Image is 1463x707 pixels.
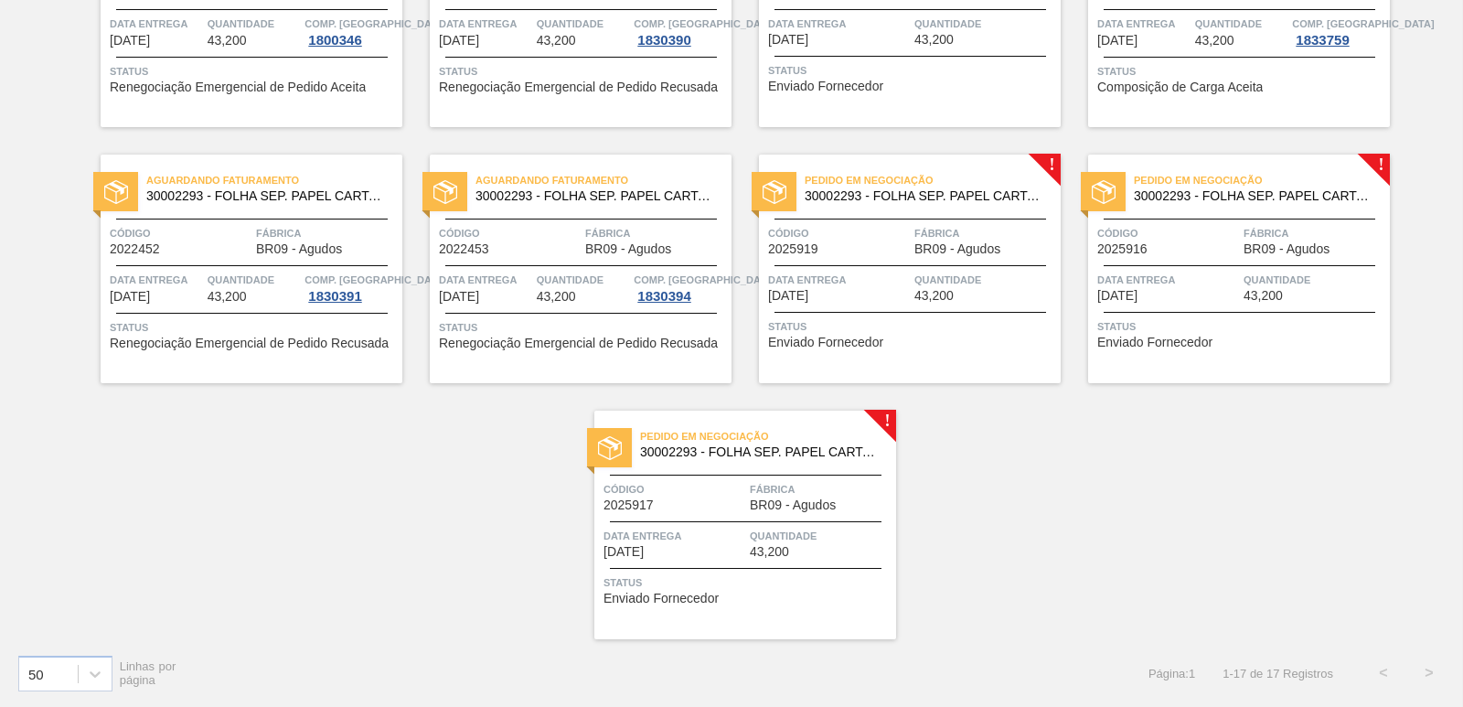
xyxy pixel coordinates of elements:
[634,33,694,48] div: 1830390
[1097,242,1148,256] span: 2025916
[1244,242,1330,256] span: BR09 - Agudos
[110,80,366,94] span: Renegociação Emergencial de Pedido Aceita
[768,80,883,93] span: Enviado Fornecedor
[603,545,644,559] span: 27/10/2025
[1097,15,1191,33] span: Data entrega
[439,242,489,256] span: 2022453
[537,34,576,48] span: 43,200
[1244,271,1385,289] span: Quantidade
[1244,289,1283,303] span: 43,200
[208,290,247,304] span: 43,200
[304,33,365,48] div: 1800346
[567,411,896,639] a: !statusPedido em Negociação30002293 - FOLHA SEP. PAPEL CARTAO 1200x1000M 350gCódigo2025917Fábrica...
[439,318,727,337] span: Status
[439,80,718,94] span: Renegociação Emergencial de Pedido Recusada
[256,224,398,242] span: Fábrica
[110,242,160,256] span: 2022452
[439,337,718,350] span: Renegociação Emergencial de Pedido Recusada
[208,34,247,48] span: 43,200
[585,224,727,242] span: Fábrica
[433,180,457,204] img: status
[304,289,365,304] div: 1830391
[603,592,719,605] span: Enviado Fornecedor
[439,62,727,80] span: Status
[634,15,727,48] a: Comp. [GEOGRAPHIC_DATA]1830390
[73,155,402,383] a: statusAguardando Faturamento30002293 - FOLHA SEP. PAPEL CARTAO 1200x1000M 350gCódigo2022452Fábric...
[1097,224,1239,242] span: Código
[104,180,128,204] img: status
[914,289,954,303] span: 43,200
[768,271,910,289] span: Data entrega
[110,34,150,48] span: 06/10/2025
[110,62,398,80] span: Status
[750,480,892,498] span: Fábrica
[731,155,1061,383] a: !statusPedido em Negociação30002293 - FOLHA SEP. PAPEL CARTAO 1200x1000M 350gCódigo2025919Fábrica...
[634,15,775,33] span: Comp. Carga
[768,15,910,33] span: Data entrega
[537,15,630,33] span: Quantidade
[439,15,532,33] span: Data entrega
[603,480,745,498] span: Código
[768,242,818,256] span: 2025919
[585,242,671,256] span: BR09 - Agudos
[1148,667,1195,680] span: Página : 1
[402,155,731,383] a: statusAguardando Faturamento30002293 - FOLHA SEP. PAPEL CARTAO 1200x1000M 350gCódigo2022453Fábric...
[914,33,954,47] span: 43,200
[1195,34,1234,48] span: 43,200
[1244,224,1385,242] span: Fábrica
[768,33,808,47] span: 13/10/2025
[110,290,150,304] span: 17/10/2025
[768,289,808,303] span: 22/10/2025
[1292,15,1434,33] span: Comp. Carga
[1097,317,1385,336] span: Status
[634,271,727,304] a: Comp. [GEOGRAPHIC_DATA]1830394
[1292,33,1352,48] div: 1833759
[750,527,892,545] span: Quantidade
[439,271,532,289] span: Data entrega
[640,427,896,445] span: Pedido em Negociação
[1292,15,1385,48] a: Comp. [GEOGRAPHIC_DATA]1833759
[304,15,398,48] a: Comp. [GEOGRAPHIC_DATA]1800346
[439,224,581,242] span: Código
[768,61,1056,80] span: Status
[537,271,630,289] span: Quantidade
[146,171,402,189] span: Aguardando Faturamento
[914,271,1056,289] span: Quantidade
[1097,62,1385,80] span: Status
[805,171,1061,189] span: Pedido em Negociação
[208,271,301,289] span: Quantidade
[1061,155,1390,383] a: !statusPedido em Negociação30002293 - FOLHA SEP. PAPEL CARTAO 1200x1000M 350gCódigo2025916Fábrica...
[1223,667,1333,680] span: 1 - 17 de 17 Registros
[120,659,176,687] span: Linhas por página
[750,498,836,512] span: BR09 - Agudos
[640,445,881,459] span: 30002293 - FOLHA SEP. PAPEL CARTAO 1200x1000M 350g
[768,317,1056,336] span: Status
[805,189,1046,203] span: 30002293 - FOLHA SEP. PAPEL CARTAO 1200x1000M 350g
[304,271,398,304] a: Comp. [GEOGRAPHIC_DATA]1830391
[1406,650,1452,696] button: >
[763,180,786,204] img: status
[110,271,203,289] span: Data entrega
[603,573,892,592] span: Status
[1097,271,1239,289] span: Data entrega
[304,271,446,289] span: Comp. Carga
[304,15,446,33] span: Comp. Carga
[1134,171,1390,189] span: Pedido em Negociação
[256,242,342,256] span: BR09 - Agudos
[475,171,731,189] span: Aguardando Faturamento
[1134,189,1375,203] span: 30002293 - FOLHA SEP. PAPEL CARTAO 1200x1000M 350g
[1097,80,1263,94] span: Composição de Carga Aceita
[1092,180,1116,204] img: status
[1097,336,1212,349] span: Enviado Fornecedor
[28,666,44,681] div: 50
[768,336,883,349] span: Enviado Fornecedor
[1097,289,1137,303] span: 24/10/2025
[914,242,1000,256] span: BR09 - Agudos
[750,545,789,559] span: 43,200
[634,289,694,304] div: 1830394
[1361,650,1406,696] button: <
[110,318,398,337] span: Status
[110,15,203,33] span: Data entrega
[439,290,479,304] span: 20/10/2025
[1195,15,1288,33] span: Quantidade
